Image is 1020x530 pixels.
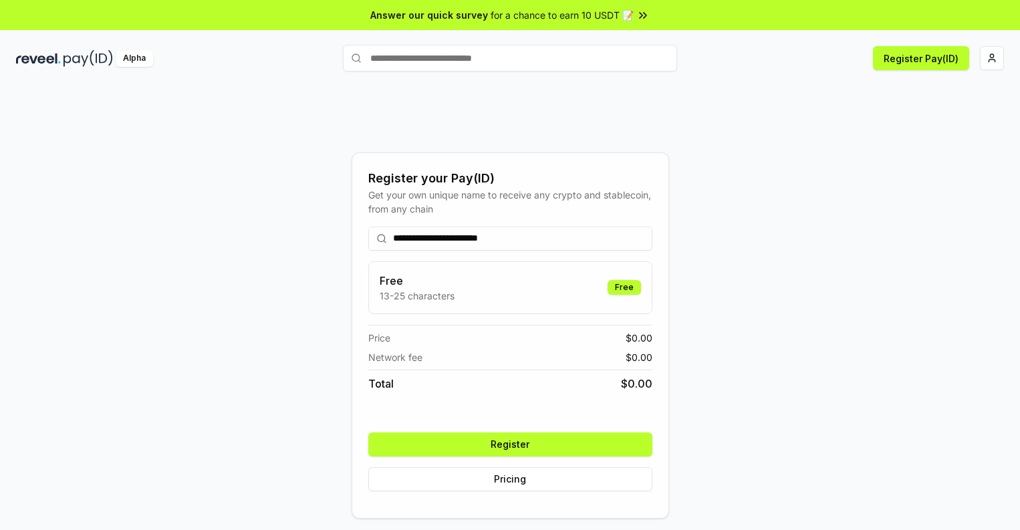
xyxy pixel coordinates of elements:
[380,289,455,303] p: 13-25 characters
[63,50,113,67] img: pay_id
[626,331,652,345] span: $ 0.00
[380,273,455,289] h3: Free
[368,376,394,392] span: Total
[368,188,652,216] div: Get your own unique name to receive any crypto and stablecoin, from any chain
[368,350,422,364] span: Network fee
[621,376,652,392] span: $ 0.00
[116,50,153,67] div: Alpha
[626,350,652,364] span: $ 0.00
[491,8,634,22] span: for a chance to earn 10 USDT 📝
[368,169,652,188] div: Register your Pay(ID)
[16,50,61,67] img: reveel_dark
[370,8,488,22] span: Answer our quick survey
[608,280,641,295] div: Free
[368,331,390,345] span: Price
[873,46,969,70] button: Register Pay(ID)
[368,432,652,456] button: Register
[368,467,652,491] button: Pricing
